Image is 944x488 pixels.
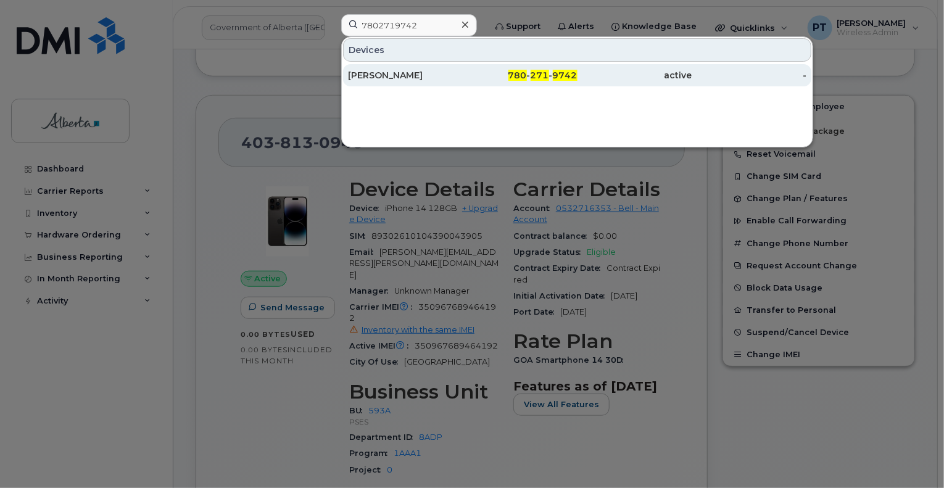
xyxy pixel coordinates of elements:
[692,69,806,81] div: -
[531,70,549,81] span: 271
[578,69,692,81] div: active
[343,64,811,86] a: [PERSON_NAME]780-271-9742active-
[553,70,578,81] span: 9742
[508,70,527,81] span: 780
[343,38,811,62] div: Devices
[463,69,578,81] div: - -
[348,69,463,81] div: [PERSON_NAME]
[341,14,477,36] input: Find something...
